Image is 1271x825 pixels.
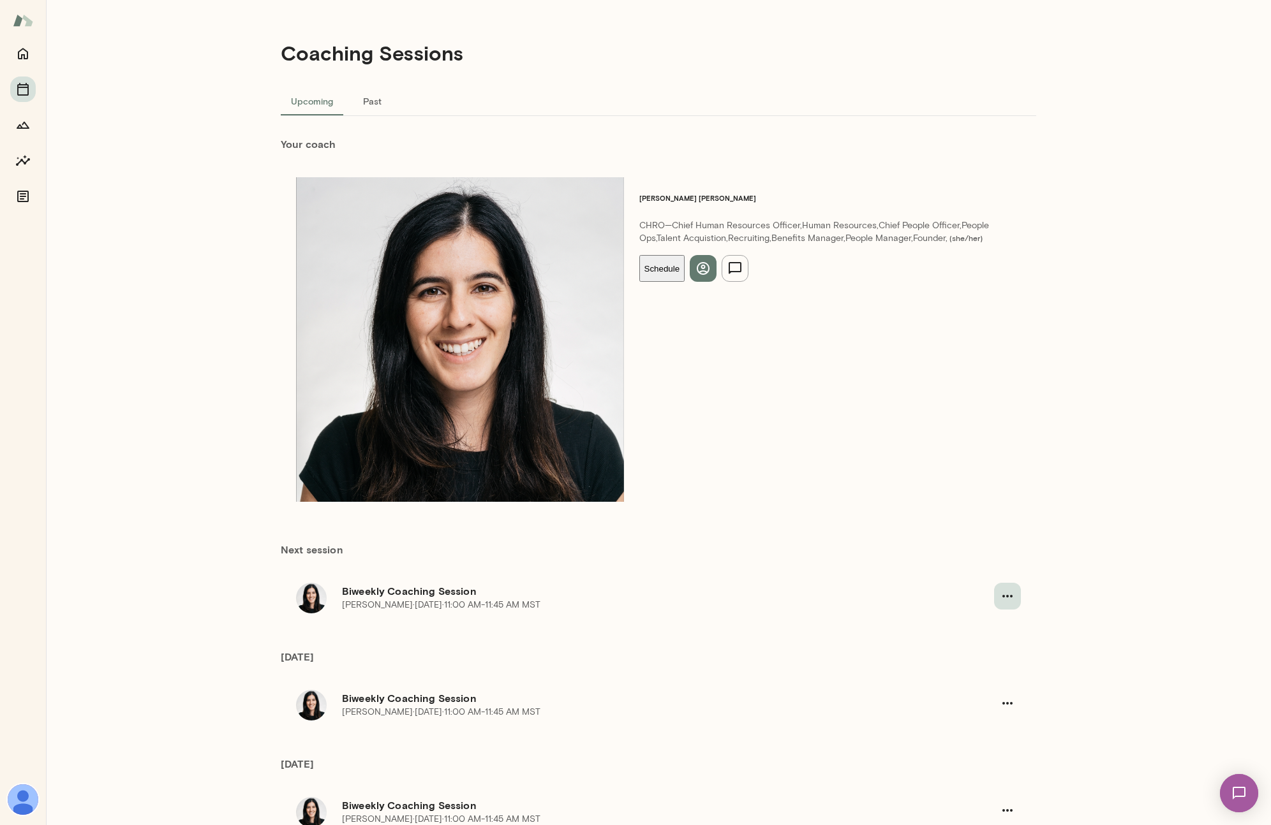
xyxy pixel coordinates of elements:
button: Documents [10,184,36,209]
p: [PERSON_NAME] · [DATE] · 11:00 AM-11:45 AM MST [342,599,540,611]
button: View profile [690,255,717,282]
h6: [DATE] [281,649,1036,675]
button: Insights [10,148,36,173]
h6: Biweekly Coaching Session [342,583,994,599]
h6: Biweekly Coaching Session [342,690,994,706]
div: basic tabs example [281,85,1036,116]
p: CHRO—Chief Human Resources Officer,Human Resources,Chief People Officer,People Ops,Talent Acquist... [639,219,1006,245]
p: [PERSON_NAME] · [DATE] · 11:00 AM-11:45 AM MST [342,706,540,719]
img: Katrina Bilella [296,177,624,501]
button: Home [10,41,36,66]
h4: Coaching Sessions [281,41,463,65]
h6: Next session [281,542,1036,567]
h6: Biweekly Coaching Session [342,798,994,813]
h6: [PERSON_NAME] [PERSON_NAME] [639,193,1006,203]
h6: Your coach [281,136,1036,152]
button: Sessions [10,77,36,102]
img: Mento [13,8,33,33]
button: Schedule [639,255,685,282]
button: Upcoming [281,85,343,116]
img: Dani Berte [8,784,38,815]
button: Growth Plan [10,112,36,138]
span: ( she/her ) [948,233,983,242]
h6: [DATE] [281,756,1036,782]
button: Past [343,85,401,116]
button: Send message [722,255,748,282]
